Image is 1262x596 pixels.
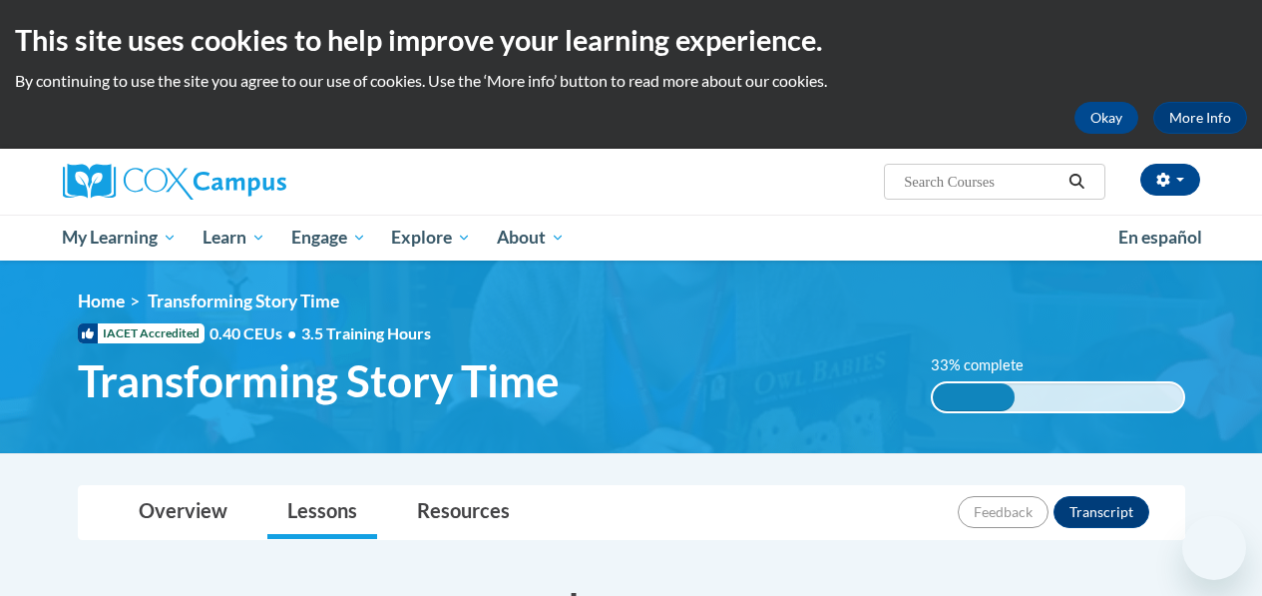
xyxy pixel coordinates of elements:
[378,215,484,261] a: Explore
[484,215,578,261] a: About
[902,170,1061,194] input: Search Courses
[15,70,1247,92] p: By continuing to use the site you agree to our use of cookies. Use the ‘More info’ button to read...
[1053,496,1149,528] button: Transcript
[1118,227,1202,248] span: En español
[931,354,1046,376] label: 33% complete
[1105,217,1215,259] a: En español
[1140,164,1200,196] button: Account Settings
[287,323,296,342] span: •
[190,215,278,261] a: Learn
[1074,102,1138,134] button: Okay
[78,291,125,311] a: Home
[291,226,366,250] span: Engage
[50,215,191,261] a: My Learning
[1182,516,1246,580] iframe: Button to launch messaging window
[15,20,1247,60] h2: This site uses cookies to help improve your learning experience.
[391,226,471,250] span: Explore
[301,323,431,342] span: 3.5 Training Hours
[1153,102,1247,134] a: More Info
[48,215,1215,261] div: Main menu
[119,486,247,539] a: Overview
[148,291,339,311] span: Transforming Story Time
[267,486,377,539] a: Lessons
[958,496,1049,528] button: Feedback
[397,486,530,539] a: Resources
[62,226,177,250] span: My Learning
[1061,170,1091,194] button: Search
[210,322,301,344] span: 0.40 CEUs
[78,354,560,407] span: Transforming Story Time
[203,226,265,250] span: Learn
[78,323,205,343] span: IACET Accredited
[63,164,286,200] img: Cox Campus
[933,383,1016,411] div: 33% complete
[278,215,379,261] a: Engage
[497,226,565,250] span: About
[63,164,422,200] a: Cox Campus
